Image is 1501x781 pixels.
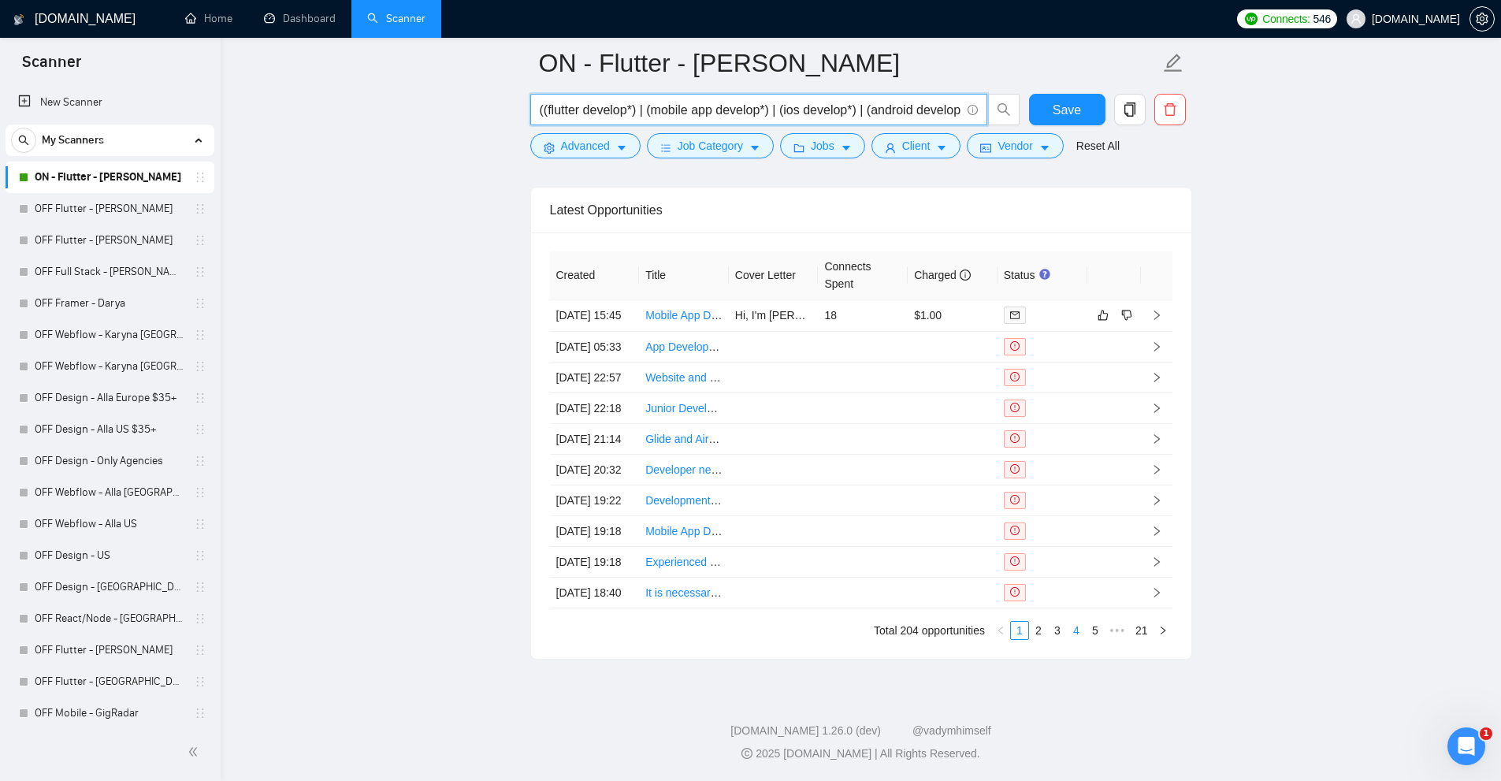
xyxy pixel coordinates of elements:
td: [DATE] 19:22 [550,485,640,516]
li: 4 [1067,621,1086,640]
a: OFF React/Node - [GEOGRAPHIC_DATA] [35,603,184,634]
span: delete [1155,102,1185,117]
input: Scanner name... [539,43,1160,83]
span: right [1151,464,1162,475]
span: Scanner [9,50,94,84]
span: holder [194,455,206,467]
li: 1 [1010,621,1029,640]
a: App Development Completion Assistance [645,340,848,353]
span: holder [194,360,206,373]
span: caret-down [749,142,760,154]
span: holder [194,329,206,341]
span: copy [1115,102,1145,117]
span: copyright [741,748,752,759]
span: holder [194,203,206,215]
span: right [1151,556,1162,567]
span: folder [793,142,804,154]
span: right [1158,626,1168,635]
span: search [989,102,1019,117]
td: Development of a Walking Tour App with GPS and Interactive Features [639,485,729,516]
span: right [1151,341,1162,352]
div: Latest Opportunities [550,188,1172,232]
a: It is necessary to develop a web application for a gym (kiosk mode on tablets). [645,586,1027,599]
td: [DATE] 20:32 [550,455,640,485]
span: holder [194,171,206,184]
a: New Scanner [18,87,202,118]
a: OFF Webflow - Alla US [35,508,184,540]
span: right [1151,433,1162,444]
span: holder [194,707,206,720]
span: ••• [1105,621,1130,640]
td: Junior Developer (Flutter Web + Firebase) — 20–30 hrs/week [639,393,729,424]
a: 2 [1030,622,1047,639]
span: exclamation-circle [1010,372,1020,381]
td: Experienced Developer Needed for Connected TV App Development [639,547,729,578]
span: user [1351,13,1362,24]
span: bars [660,142,671,154]
td: Developer needed! [639,455,729,485]
a: [DOMAIN_NAME] 1.26.0 (dev) [730,724,881,737]
span: exclamation-circle [1010,464,1020,474]
button: setting [1469,6,1495,32]
span: info-circle [968,105,978,115]
a: OFF Webflow - Alla [GEOGRAPHIC_DATA] [35,477,184,508]
div: Tooltip anchor [1038,267,1052,281]
td: [DATE] 22:57 [550,363,640,393]
li: 2 [1029,621,1048,640]
th: Cover Letter [729,251,819,299]
span: holder [194,549,206,562]
a: 1 [1011,622,1028,639]
li: Next Page [1154,621,1172,640]
li: 21 [1130,621,1154,640]
td: Glide and Airtable Expert Needed for Software and App Development [639,424,729,455]
span: holder [194,581,206,593]
button: userClientcaret-down [871,133,961,158]
input: Search Freelance Jobs... [540,100,960,120]
td: App Development Completion Assistance [639,332,729,363]
iframe: Intercom live chat [1447,727,1485,765]
a: OFF Design - Alla Europe $35+ [35,382,184,414]
span: holder [194,486,206,499]
a: Junior Developer (Flutter Web + Firebase) — 20–30 hrs/week [645,402,946,415]
span: right [1151,310,1162,321]
button: barsJob Categorycaret-down [647,133,774,158]
td: [DATE] 21:14 [550,424,640,455]
button: copy [1114,94,1146,125]
span: right [1151,526,1162,537]
button: search [988,94,1020,125]
th: Connects Spent [818,251,908,299]
td: It is necessary to develop a web application for a gym (kiosk mode on tablets). [639,578,729,608]
span: caret-down [1039,142,1050,154]
span: right [1151,495,1162,506]
span: right [1151,403,1162,414]
span: left [996,626,1005,635]
span: Vendor [998,137,1032,154]
a: homeHome [185,12,232,25]
span: 1 [1480,727,1492,740]
span: caret-down [616,142,627,154]
span: search [12,135,35,146]
li: 3 [1048,621,1067,640]
a: 21 [1131,622,1153,639]
span: double-left [188,744,203,760]
a: Glide and Airtable Expert Needed for Software and App Development [645,433,983,445]
a: dashboardDashboard [264,12,336,25]
span: right [1151,587,1162,598]
span: exclamation-circle [1010,341,1020,351]
span: like [1098,309,1109,322]
button: delete [1154,94,1186,125]
a: OFF Flutter - [PERSON_NAME] [35,225,184,256]
span: Client [902,137,931,154]
td: [DATE] 15:45 [550,299,640,332]
a: OFF Design - US [35,540,184,571]
span: caret-down [841,142,852,154]
span: holder [194,234,206,247]
button: Save [1029,94,1105,125]
img: upwork-logo.png [1245,13,1258,25]
button: left [991,621,1010,640]
a: OFF Flutter - [PERSON_NAME] [35,634,184,666]
td: Mobile App Development for Laundry Pickup and Delivery Services [639,516,729,547]
td: Website and Mobile App Development for Delivery and Errand Service [639,363,729,393]
span: mail [1010,311,1020,320]
a: setting [1469,13,1495,25]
